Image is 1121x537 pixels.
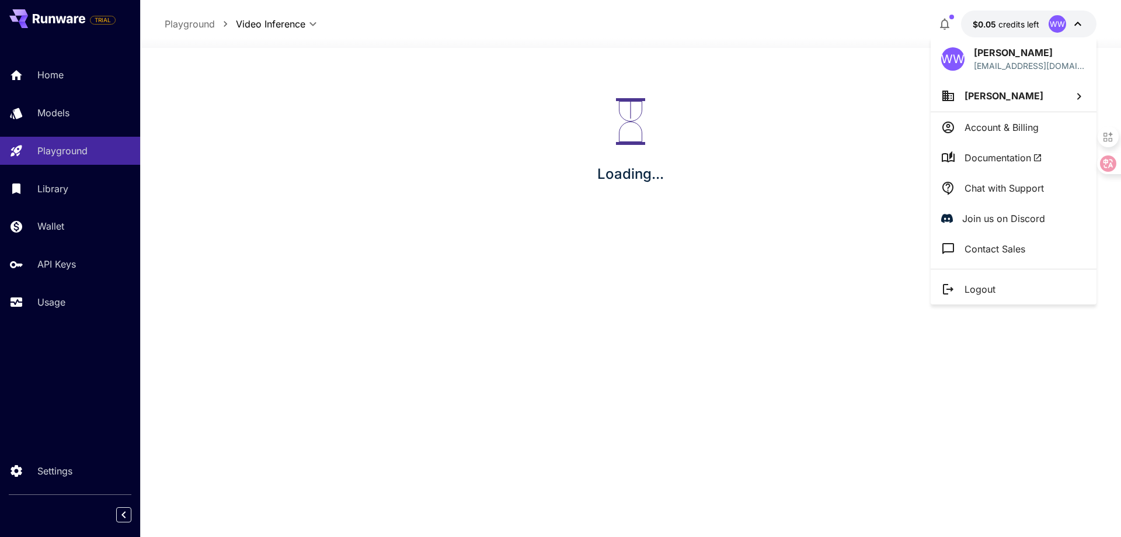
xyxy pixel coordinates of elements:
[974,46,1086,60] p: [PERSON_NAME]
[965,242,1025,256] p: Contact Sales
[965,90,1043,102] span: [PERSON_NAME]
[974,60,1086,72] p: [EMAIL_ADDRESS][DOMAIN_NAME]
[965,282,995,296] p: Logout
[965,181,1044,195] p: Chat with Support
[965,120,1039,134] p: Account & Billing
[931,80,1096,112] button: [PERSON_NAME]
[941,47,965,71] div: WW
[974,60,1086,72] div: wiekie666@gmail.com
[965,151,1042,165] span: Documentation
[962,212,1045,226] p: Join us on Discord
